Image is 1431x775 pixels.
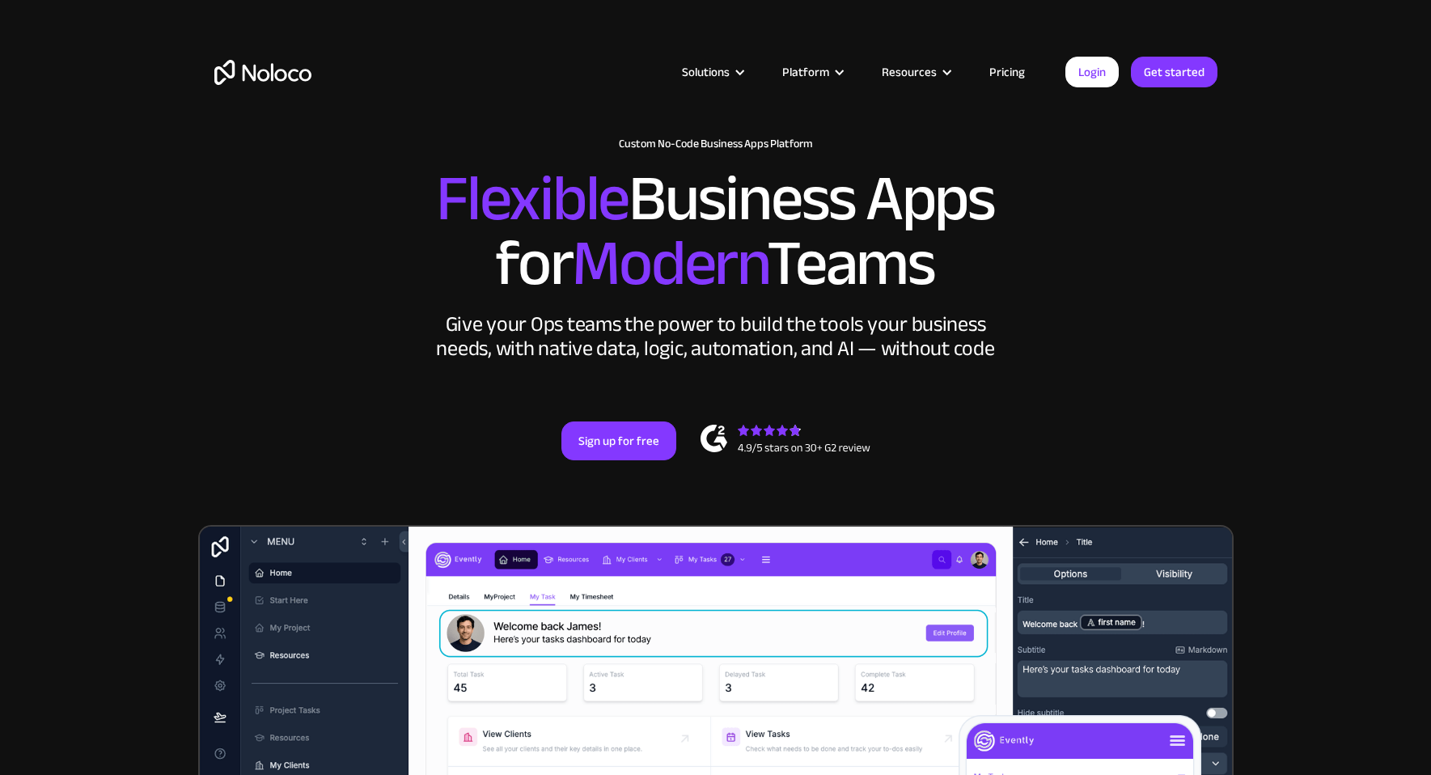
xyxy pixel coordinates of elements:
[882,61,937,83] div: Resources
[969,61,1045,83] a: Pricing
[433,312,999,361] div: Give your Ops teams the power to build the tools your business needs, with native data, logic, au...
[782,61,829,83] div: Platform
[214,167,1217,296] h2: Business Apps for Teams
[682,61,730,83] div: Solutions
[572,203,767,324] span: Modern
[1065,57,1119,87] a: Login
[662,61,762,83] div: Solutions
[561,421,676,460] a: Sign up for free
[214,60,311,85] a: home
[436,138,629,259] span: Flexible
[762,61,862,83] div: Platform
[1131,57,1217,87] a: Get started
[862,61,969,83] div: Resources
